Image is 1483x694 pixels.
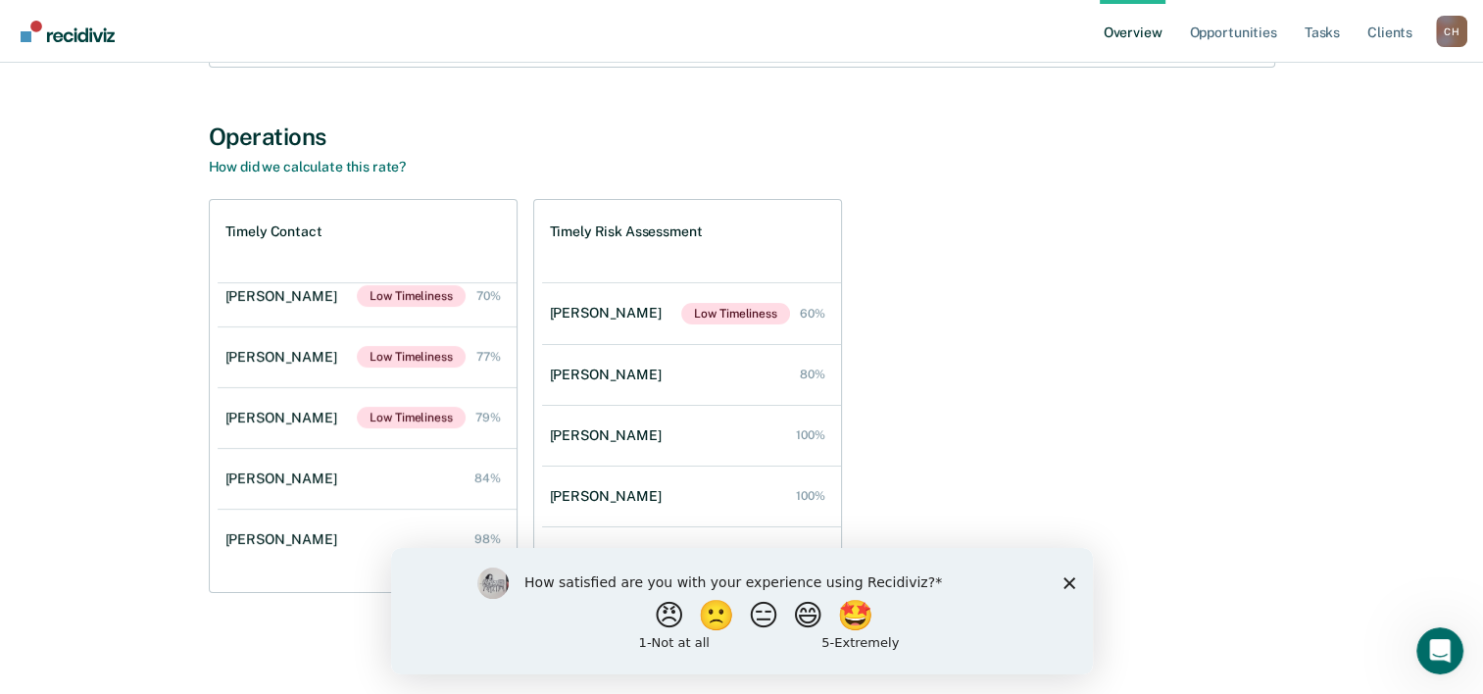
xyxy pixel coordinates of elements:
[21,21,115,42] img: Recidiviz
[357,285,465,307] span: Low Timeliness
[391,548,1093,674] iframe: Survey by Kim from Recidiviz
[1436,16,1467,47] div: C H
[218,326,517,387] a: [PERSON_NAME]Low Timeliness 77%
[474,532,501,546] div: 98%
[800,307,825,321] div: 60%
[225,531,345,548] div: [PERSON_NAME]
[476,289,501,303] div: 70%
[209,123,1275,151] div: Operations
[796,489,825,503] div: 100%
[209,159,407,174] a: How did we calculate this rate?
[475,411,501,424] div: 79%
[225,223,322,240] h1: Timely Contact
[542,408,841,464] a: [PERSON_NAME] 100%
[476,350,501,364] div: 77%
[218,387,517,448] a: [PERSON_NAME]Low Timeliness 79%
[357,346,465,368] span: Low Timeliness
[1436,16,1467,47] button: Profile dropdown button
[218,512,517,568] a: [PERSON_NAME] 98%
[550,367,669,383] div: [PERSON_NAME]
[225,471,345,487] div: [PERSON_NAME]
[225,349,345,366] div: [PERSON_NAME]
[550,427,669,444] div: [PERSON_NAME]
[218,451,517,507] a: [PERSON_NAME] 84%
[218,266,517,326] a: [PERSON_NAME]Low Timeliness 70%
[474,471,501,485] div: 84%
[542,283,841,344] a: [PERSON_NAME]Low Timeliness 60%
[681,303,789,324] span: Low Timeliness
[542,529,841,585] a: [PERSON_NAME] 100%
[550,305,669,322] div: [PERSON_NAME]
[542,469,841,524] a: [PERSON_NAME] 100%
[800,368,825,381] div: 80%
[796,428,825,442] div: 100%
[542,347,841,403] a: [PERSON_NAME] 80%
[550,223,703,240] h1: Timely Risk Assessment
[550,488,669,505] div: [PERSON_NAME]
[225,410,345,426] div: [PERSON_NAME]
[1416,627,1463,674] iframe: Intercom live chat
[225,288,345,305] div: [PERSON_NAME]
[357,407,465,428] span: Low Timeliness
